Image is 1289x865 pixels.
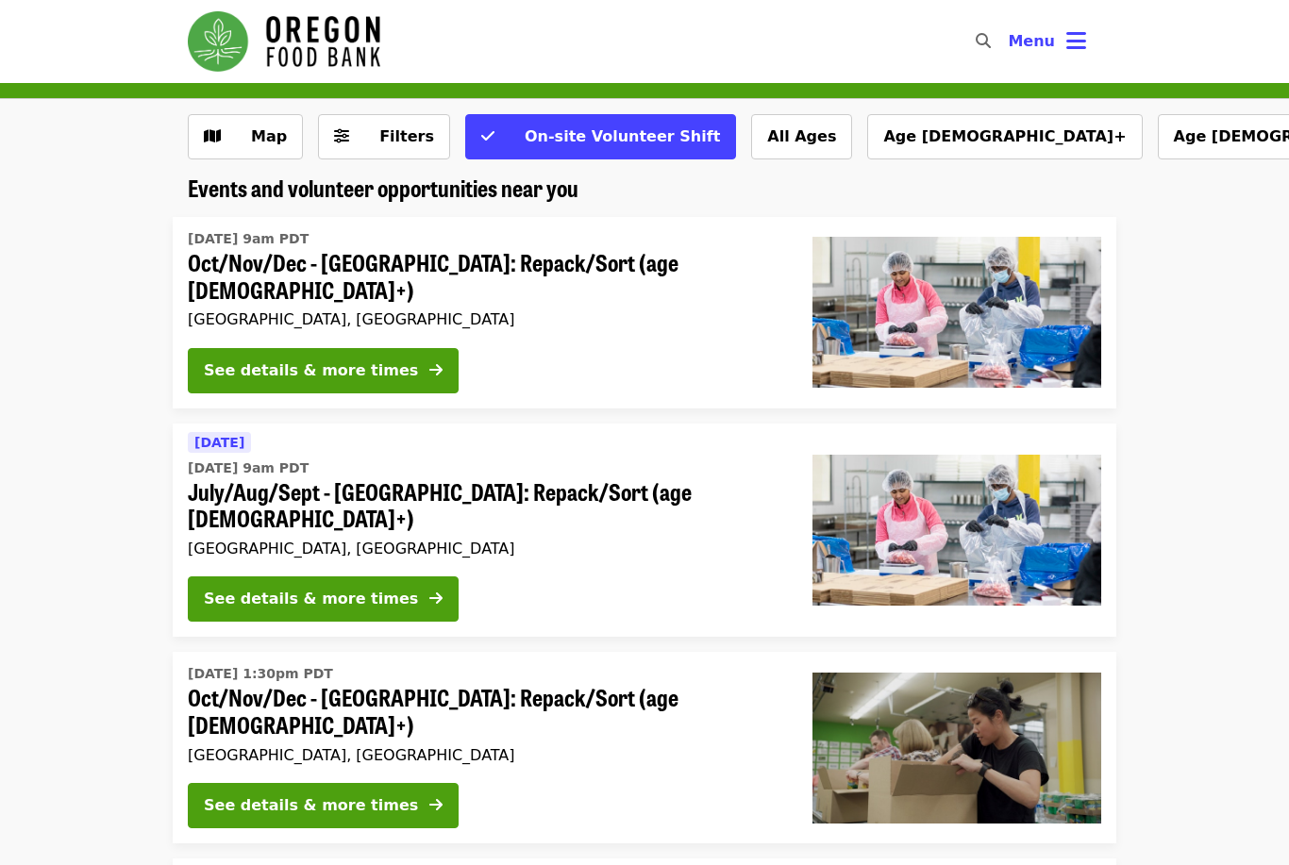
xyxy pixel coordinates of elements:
[188,348,459,393] button: See details & more times
[188,458,309,478] time: [DATE] 9am PDT
[379,127,434,145] span: Filters
[188,664,333,684] time: [DATE] 1:30pm PDT
[204,127,221,145] i: map icon
[525,127,720,145] span: On-site Volunteer Shift
[204,588,418,610] div: See details & more times
[188,114,303,159] button: Show map view
[204,359,418,382] div: See details & more times
[188,746,782,764] div: [GEOGRAPHIC_DATA], [GEOGRAPHIC_DATA]
[429,590,443,607] i: arrow-right icon
[188,783,459,828] button: See details & more times
[429,361,443,379] i: arrow-right icon
[429,796,443,814] i: arrow-right icon
[812,673,1101,823] img: Oct/Nov/Dec - Portland: Repack/Sort (age 8+) organized by Oregon Food Bank
[751,114,852,159] button: All Ages
[188,249,782,304] span: Oct/Nov/Dec - [GEOGRAPHIC_DATA]: Repack/Sort (age [DEMOGRAPHIC_DATA]+)
[188,576,459,622] button: See details & more times
[188,540,782,557] div: [GEOGRAPHIC_DATA], [GEOGRAPHIC_DATA]
[334,127,349,145] i: sliders-h icon
[194,435,244,450] span: [DATE]
[812,237,1101,388] img: Oct/Nov/Dec - Beaverton: Repack/Sort (age 10+) organized by Oregon Food Bank
[993,19,1101,64] button: Toggle account menu
[188,11,380,72] img: Oregon Food Bank - Home
[251,127,287,145] span: Map
[173,217,1116,408] a: See details for "Oct/Nov/Dec - Beaverton: Repack/Sort (age 10+)"
[867,114,1142,159] button: Age [DEMOGRAPHIC_DATA]+
[1002,19,1017,64] input: Search
[173,424,1116,638] a: See details for "July/Aug/Sept - Beaverton: Repack/Sort (age 10+)"
[188,229,309,249] time: [DATE] 9am PDT
[188,171,578,204] span: Events and volunteer opportunities near you
[812,455,1101,606] img: July/Aug/Sept - Beaverton: Repack/Sort (age 10+) organized by Oregon Food Bank
[976,32,991,50] i: search icon
[481,127,494,145] i: check icon
[465,114,736,159] button: On-site Volunteer Shift
[173,652,1116,843] a: See details for "Oct/Nov/Dec - Portland: Repack/Sort (age 8+)"
[188,310,782,328] div: [GEOGRAPHIC_DATA], [GEOGRAPHIC_DATA]
[1008,32,1055,50] span: Menu
[188,684,782,739] span: Oct/Nov/Dec - [GEOGRAPHIC_DATA]: Repack/Sort (age [DEMOGRAPHIC_DATA]+)
[318,114,450,159] button: Filters (0 selected)
[204,794,418,817] div: See details & more times
[1066,27,1086,55] i: bars icon
[188,478,782,533] span: July/Aug/Sept - [GEOGRAPHIC_DATA]: Repack/Sort (age [DEMOGRAPHIC_DATA]+)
